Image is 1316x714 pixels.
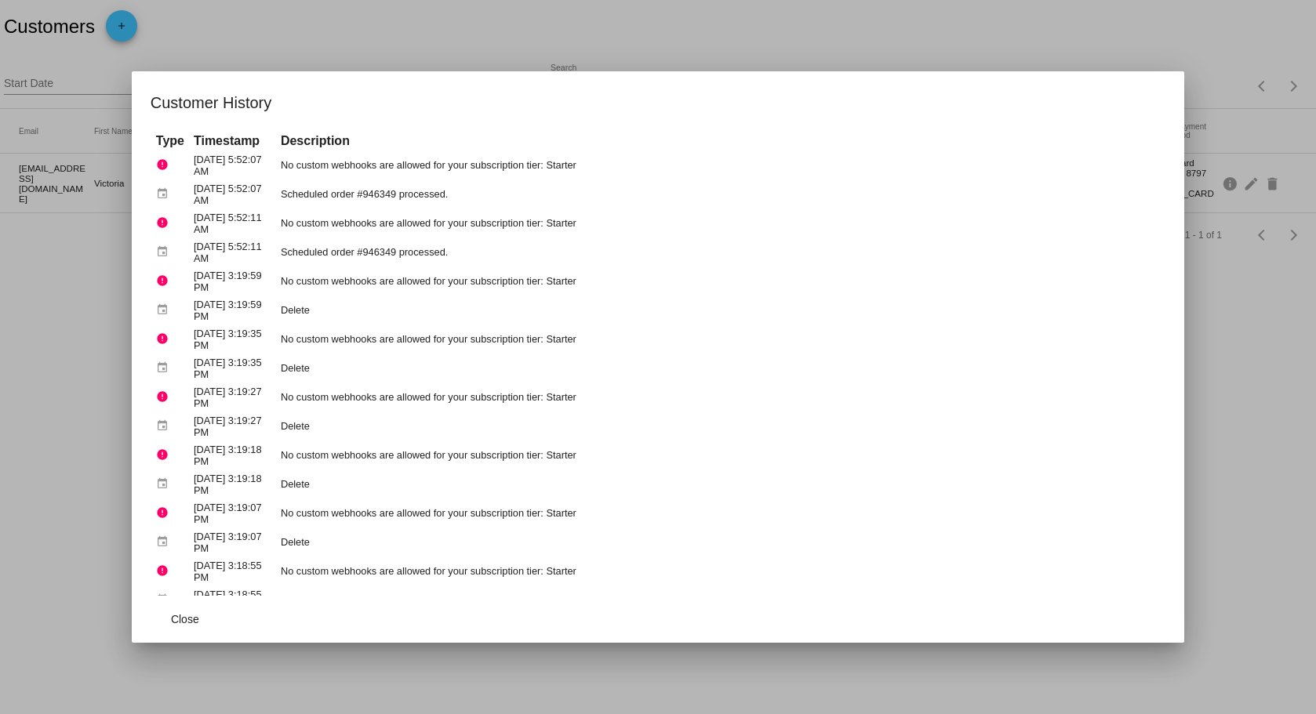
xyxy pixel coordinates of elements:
[156,153,175,177] mat-icon: error
[277,180,1164,208] td: Scheduled order #946349 processed.
[151,90,1165,115] h1: Customer History
[190,151,275,179] td: [DATE] 5:52:07 AM
[277,383,1164,411] td: No custom webhooks are allowed for your subscription tier: Starter
[190,499,275,527] td: [DATE] 3:19:07 PM
[156,443,175,467] mat-icon: error
[277,354,1164,382] td: Delete
[277,132,1164,150] th: Description
[156,327,175,351] mat-icon: error
[190,441,275,469] td: [DATE] 3:19:18 PM
[190,180,275,208] td: [DATE] 5:52:07 AM
[156,356,175,380] mat-icon: event
[156,472,175,496] mat-icon: event
[190,132,275,150] th: Timestamp
[190,557,275,585] td: [DATE] 3:18:55 PM
[156,530,175,554] mat-icon: event
[190,528,275,556] td: [DATE] 3:19:07 PM
[190,412,275,440] td: [DATE] 3:19:27 PM
[277,499,1164,527] td: No custom webhooks are allowed for your subscription tier: Starter
[277,470,1164,498] td: Delete
[156,588,175,612] mat-icon: event
[190,267,275,295] td: [DATE] 3:19:59 PM
[277,557,1164,585] td: No custom webhooks are allowed for your subscription tier: Starter
[151,605,220,633] button: Close dialog
[190,586,275,614] td: [DATE] 3:18:55 PM
[156,385,175,409] mat-icon: error
[190,354,275,382] td: [DATE] 3:19:35 PM
[277,209,1164,237] td: No custom webhooks are allowed for your subscription tier: Starter
[190,209,275,237] td: [DATE] 5:52:11 AM
[156,211,175,235] mat-icon: error
[277,151,1164,179] td: No custom webhooks are allowed for your subscription tier: Starter
[156,298,175,322] mat-icon: event
[277,296,1164,324] td: Delete
[152,132,188,150] th: Type
[190,296,275,324] td: [DATE] 3:19:59 PM
[277,325,1164,353] td: No custom webhooks are allowed for your subscription tier: Starter
[171,613,199,625] span: Close
[156,269,175,293] mat-icon: error
[156,501,175,525] mat-icon: error
[156,414,175,438] mat-icon: event
[156,182,175,206] mat-icon: event
[190,238,275,266] td: [DATE] 5:52:11 AM
[277,267,1164,295] td: No custom webhooks are allowed for your subscription tier: Starter
[190,470,275,498] td: [DATE] 3:19:18 PM
[277,441,1164,469] td: No custom webhooks are allowed for your subscription tier: Starter
[277,586,1164,614] td: Delete
[190,383,275,411] td: [DATE] 3:19:27 PM
[156,240,175,264] mat-icon: event
[190,325,275,353] td: [DATE] 3:19:35 PM
[277,412,1164,440] td: Delete
[277,238,1164,266] td: Scheduled order #946349 processed.
[277,528,1164,556] td: Delete
[156,559,175,583] mat-icon: error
